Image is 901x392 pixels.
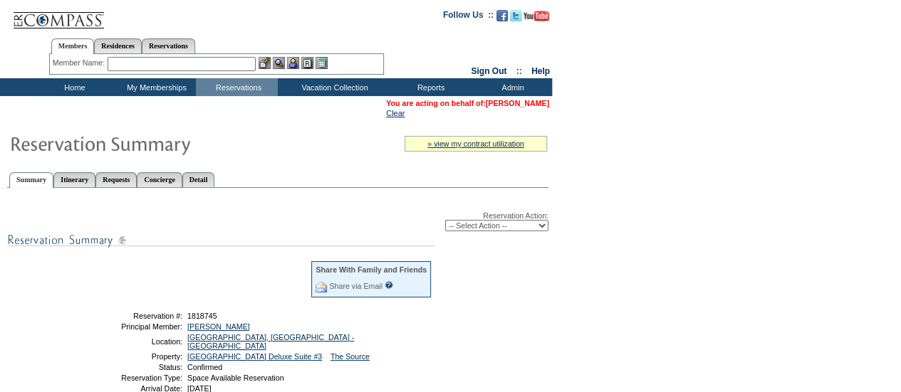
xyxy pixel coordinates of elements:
td: Reports [388,78,470,96]
span: :: [516,66,522,76]
a: [GEOGRAPHIC_DATA] Deluxe Suite #3 [187,352,322,361]
td: Admin [470,78,552,96]
td: Status: [80,363,182,371]
td: Home [32,78,114,96]
img: Subscribe to our YouTube Channel [524,11,549,21]
td: Vacation Collection [278,78,388,96]
td: Reservation #: [80,312,182,320]
span: Confirmed [187,363,222,371]
td: Principal Member: [80,322,182,331]
img: Follow us on Twitter [510,10,521,21]
span: You are acting on behalf of: [386,99,549,107]
a: Subscribe to our YouTube Channel [524,14,549,23]
img: subTtlResSummary.gif [7,231,434,249]
input: What is this? [385,281,393,289]
img: Reservations [301,57,313,69]
a: » view my contract utilization [427,139,524,148]
td: Property: [80,352,182,361]
img: Impersonate [287,57,299,69]
a: Itinerary [53,172,95,187]
a: Detail [182,172,215,187]
td: My Memberships [114,78,196,96]
a: Clear [386,109,405,117]
a: [GEOGRAPHIC_DATA], [GEOGRAPHIC_DATA] - [GEOGRAPHIC_DATA] [187,333,354,350]
div: Share With Family and Friends [316,265,427,274]
a: Requests [95,172,137,187]
a: [PERSON_NAME] [486,99,549,107]
td: Reservations [196,78,278,96]
a: The Source [330,352,370,361]
a: Become our fan on Facebook [496,14,508,23]
img: Reservaton Summary [9,129,294,157]
td: Follow Us :: [443,9,494,26]
a: [PERSON_NAME] [187,322,250,331]
a: Members [51,38,95,54]
img: b_edit.gif [259,57,271,69]
img: b_calculator.gif [316,57,328,69]
a: Reservations [142,38,195,53]
a: Sign Out [471,66,506,76]
td: Reservation Type: [80,374,182,382]
div: Member Name: [53,57,108,69]
a: Share via Email [329,282,382,290]
a: Summary [9,172,53,188]
div: Reservation Action: [7,211,548,231]
a: Concierge [137,172,182,187]
a: Residences [94,38,142,53]
a: Help [531,66,550,76]
td: Location: [80,333,182,350]
img: View [273,57,285,69]
span: 1818745 [187,312,217,320]
span: Space Available Reservation [187,374,283,382]
a: Follow us on Twitter [510,14,521,23]
img: Become our fan on Facebook [496,10,508,21]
